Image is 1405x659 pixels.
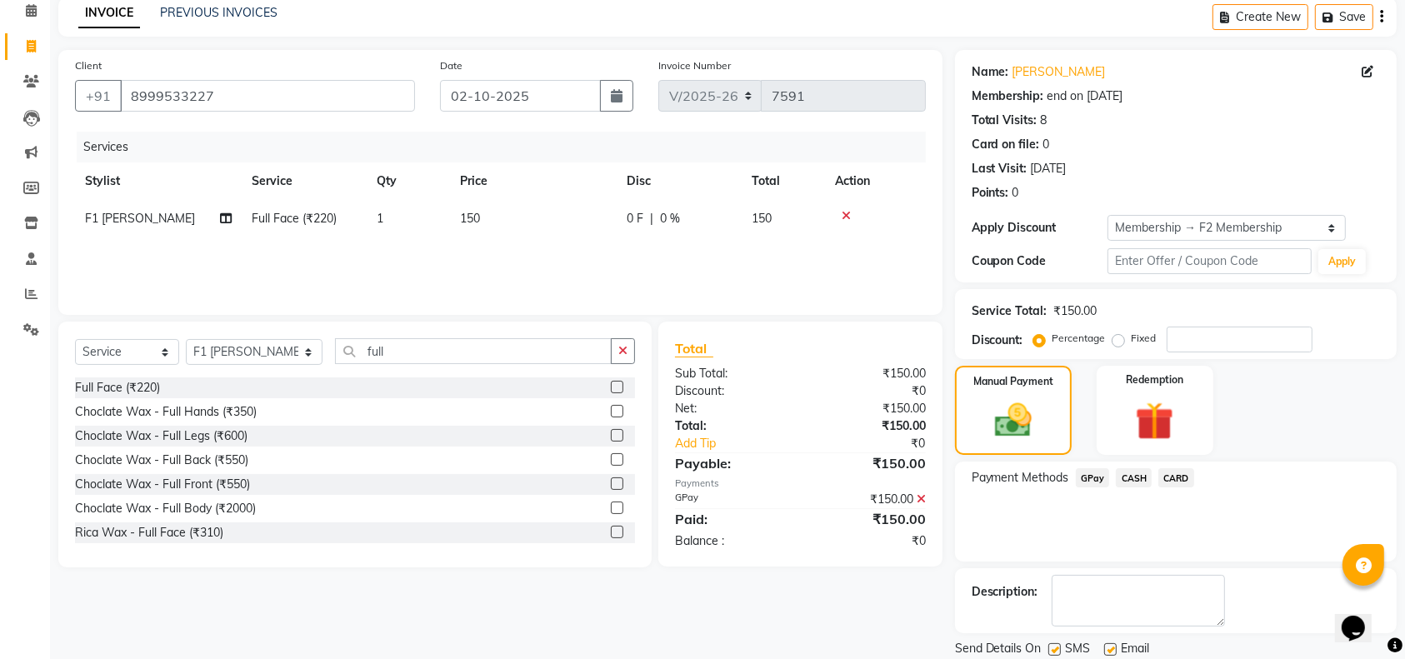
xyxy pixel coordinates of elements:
span: 1 [377,211,383,226]
th: Disc [617,162,742,200]
input: Search by Name/Mobile/Email/Code [120,80,415,112]
div: 0 [1043,136,1050,153]
div: ₹0 [800,532,937,550]
div: Choclate Wax - Full Hands (₹350) [75,403,257,421]
label: Invoice Number [658,58,731,73]
div: ₹0 [800,382,937,400]
div: ₹150.00 [800,453,937,473]
span: 0 % [660,210,680,227]
div: 0 [1012,184,1019,202]
button: +91 [75,80,122,112]
th: Action [825,162,926,200]
th: Stylist [75,162,242,200]
div: Last Visit: [972,160,1027,177]
div: Rica Wax - Full Face (₹310) [75,524,223,542]
div: Payable: [662,453,800,473]
div: Card on file: [972,136,1040,153]
span: Full Face (₹220) [252,211,337,226]
div: ₹150.00 [800,509,937,529]
div: 8 [1041,112,1047,129]
div: Membership: [972,87,1044,105]
div: end on [DATE] [1047,87,1123,105]
div: Choclate Wax - Full Legs (₹600) [75,427,247,445]
span: Payment Methods [972,469,1069,487]
th: Total [742,162,825,200]
div: Services [77,132,938,162]
div: Choclate Wax - Full Body (₹2000) [75,500,256,517]
div: Total: [662,417,800,435]
div: ₹150.00 [800,365,937,382]
div: ₹150.00 [800,400,937,417]
div: Sub Total: [662,365,800,382]
div: Paid: [662,509,800,529]
a: PREVIOUS INVOICES [160,5,277,20]
div: Description: [972,583,1038,601]
div: ₹150.00 [800,491,937,508]
input: Search or Scan [335,338,612,364]
div: ₹150.00 [800,417,937,435]
label: Client [75,58,102,73]
label: Percentage [1052,331,1106,346]
span: CASH [1116,468,1152,487]
th: Qty [367,162,450,200]
button: Apply [1318,249,1366,274]
label: Redemption [1126,372,1183,387]
label: Date [440,58,462,73]
input: Enter Offer / Coupon Code [1107,248,1312,274]
span: CARD [1158,468,1194,487]
div: ₹0 [823,435,938,452]
div: Apply Discount [972,219,1107,237]
div: [DATE] [1031,160,1067,177]
div: Total Visits: [972,112,1037,129]
a: [PERSON_NAME] [1012,63,1106,81]
div: Points: [972,184,1009,202]
div: Service Total: [972,302,1047,320]
label: Fixed [1132,331,1157,346]
div: ₹150.00 [1054,302,1097,320]
img: _gift.svg [1123,397,1186,445]
span: Total [675,340,713,357]
div: Choclate Wax - Full Back (₹550) [75,452,248,469]
div: GPay [662,491,800,508]
button: Save [1315,4,1373,30]
img: _cash.svg [983,399,1043,442]
div: Payments [675,477,926,491]
span: GPay [1076,468,1110,487]
span: 0 F [627,210,643,227]
div: Net: [662,400,800,417]
button: Create New [1212,4,1308,30]
label: Manual Payment [973,374,1053,389]
div: Coupon Code [972,252,1107,270]
span: F1 [PERSON_NAME] [85,211,195,226]
span: 150 [460,211,480,226]
span: | [650,210,653,227]
div: Full Face (₹220) [75,379,160,397]
div: Name: [972,63,1009,81]
div: Discount: [662,382,800,400]
iframe: chat widget [1335,592,1388,642]
th: Service [242,162,367,200]
th: Price [450,162,617,200]
div: Choclate Wax - Full Front (₹550) [75,476,250,493]
a: Add Tip [662,435,823,452]
span: 150 [752,211,772,226]
div: Balance : [662,532,800,550]
div: Discount: [972,332,1023,349]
